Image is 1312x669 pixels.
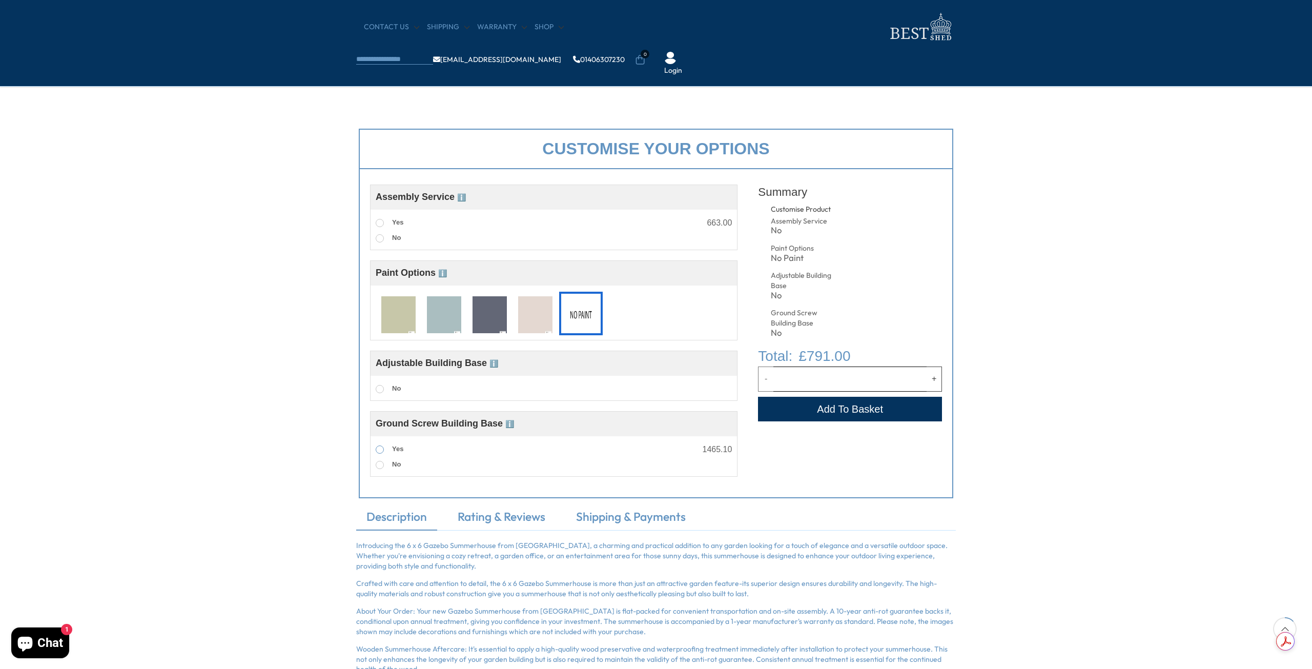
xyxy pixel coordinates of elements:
[535,22,564,32] a: Shop
[377,292,420,335] div: T7010
[468,292,511,335] div: T7033
[771,291,834,300] div: No
[771,329,834,337] div: No
[381,296,416,334] img: T7010
[489,359,498,368] span: ℹ️
[664,66,682,76] a: Login
[641,50,649,58] span: 0
[771,244,834,254] div: Paint Options
[392,460,401,468] span: No
[438,269,447,277] span: ℹ️
[356,509,437,530] a: Description
[566,509,696,530] a: Shipping & Payments
[771,308,834,328] div: Ground Screw Building Base
[927,367,942,391] button: Increase quantity
[364,22,419,32] a: CONTACT US
[447,509,556,530] a: Rating & Reviews
[356,606,956,637] p: About Your Order: Your new Gazebo Summerhouse from [GEOGRAPHIC_DATA] is flat-packed for convenien...
[376,418,514,429] span: Ground Screw Building Base
[707,219,732,227] div: 663.00
[392,218,403,226] span: Yes
[427,296,461,334] img: T7024
[564,296,598,334] img: No Paint
[798,346,850,367] span: £791.00
[356,579,956,599] p: Crafted with care and attention to detail, the 6 x 6 Gazebo Summerhouse is more than just an attr...
[771,254,834,262] div: No Paint
[773,367,927,391] input: Quantity
[702,445,732,454] div: 1465.10
[433,56,561,63] a: [EMAIL_ADDRESS][DOMAIN_NAME]
[376,268,447,278] span: Paint Options
[473,296,507,334] img: T7033
[392,384,401,392] span: No
[635,55,645,65] a: 0
[573,56,625,63] a: 01406307230
[771,271,834,291] div: Adjustable Building Base
[771,216,834,227] div: Assembly Service
[427,22,469,32] a: Shipping
[758,179,942,205] div: Summary
[664,52,676,64] img: User Icon
[376,192,466,202] span: Assembly Service
[392,234,401,241] span: No
[505,420,514,428] span: ℹ️
[392,445,403,453] span: Yes
[376,358,498,368] span: Adjustable Building Base
[771,205,870,215] div: Customise Product
[518,296,552,334] img: T7078
[422,292,466,335] div: T7024
[477,22,527,32] a: Warranty
[359,129,953,169] div: Customise your options
[356,541,956,571] p: Introducing the 6 x 6 Gazebo Summerhouse from [GEOGRAPHIC_DATA], a charming and practical additio...
[457,193,466,201] span: ℹ️
[8,627,72,661] inbox-online-store-chat: Shopify online store chat
[771,226,834,235] div: No
[514,292,557,335] div: T7078
[559,292,603,335] div: No Paint
[884,10,956,44] img: logo
[758,367,773,391] button: Decrease quantity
